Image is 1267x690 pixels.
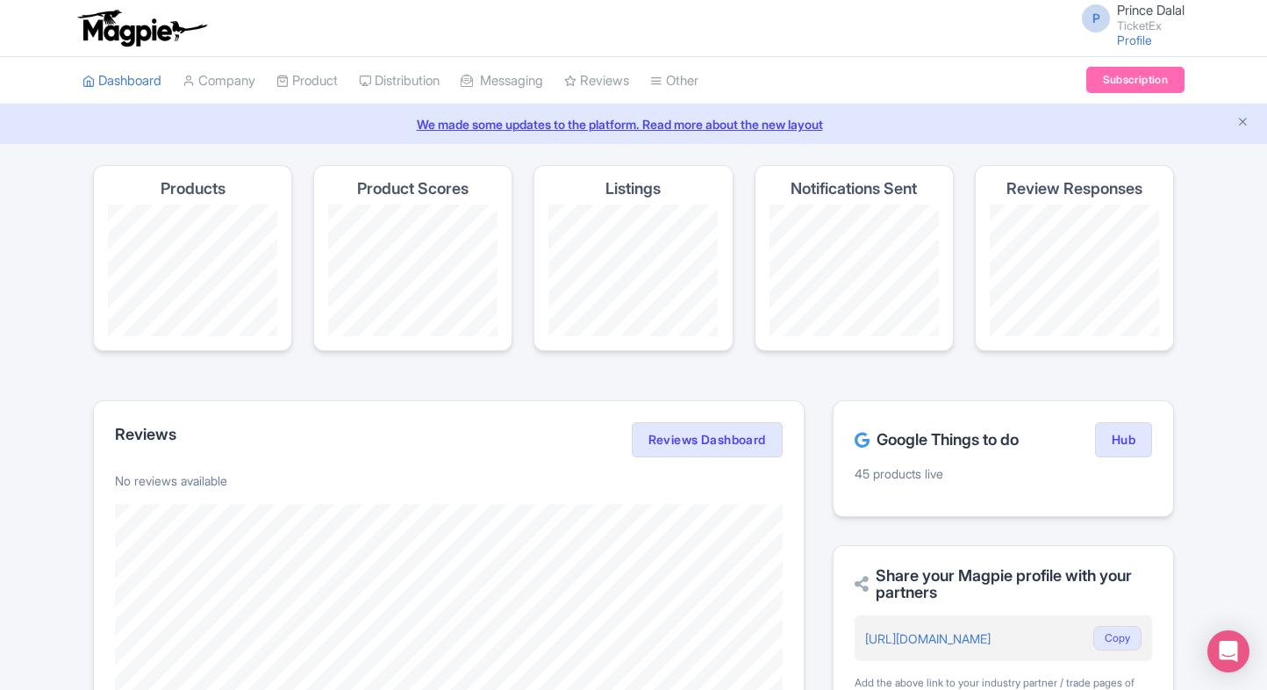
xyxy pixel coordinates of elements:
h4: Notifications Sent [791,180,917,198]
a: Profile [1117,32,1152,47]
a: [URL][DOMAIN_NAME] [865,631,991,646]
a: Hub [1095,422,1152,457]
a: Reviews Dashboard [632,422,783,457]
h4: Products [161,180,225,198]
a: Distribution [359,57,440,105]
h4: Product Scores [357,180,469,198]
a: Dashboard [82,57,161,105]
img: logo-ab69f6fb50320c5b225c76a69d11143b.png [74,9,210,47]
a: Messaging [461,57,543,105]
a: We made some updates to the platform. Read more about the new layout [11,115,1256,133]
h2: Reviews [115,426,176,443]
a: Other [650,57,698,105]
a: Product [276,57,338,105]
small: TicketEx [1117,20,1185,32]
div: Open Intercom Messenger [1207,630,1249,672]
a: P Prince Dalal TicketEx [1071,4,1185,32]
a: Company [183,57,255,105]
span: P [1082,4,1110,32]
button: Close announcement [1236,113,1249,133]
button: Copy [1093,626,1142,650]
span: Prince Dalal [1117,2,1185,18]
a: Subscription [1086,67,1185,93]
h2: Google Things to do [855,431,1019,449]
h4: Listings [605,180,661,198]
h2: Share your Magpie profile with your partners [855,567,1152,602]
h4: Review Responses [1006,180,1142,198]
a: Reviews [564,57,629,105]
p: No reviews available [115,471,783,490]
p: 45 products live [855,464,1152,483]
